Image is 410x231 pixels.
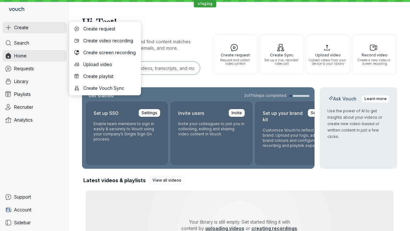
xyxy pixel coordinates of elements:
[178,109,204,117] h2: Invite users
[229,109,245,117] a: Invite
[244,93,286,98] span: 2 of 11 steps completed
[3,37,67,49] a: Search
[14,24,29,31] span: Create
[70,47,140,58] button: Create screen recording
[139,109,160,117] a: Settings
[251,226,297,231] a: creating recordings
[3,89,67,100] a: Playlists
[142,110,157,116] span: Settings
[5,207,9,213] span: T
[355,58,394,65] span: Create a new video or screen recording
[259,35,304,74] button: Create SyncSet up a live, recorded video call
[216,53,255,57] span: Create request
[83,177,146,184] h2: Latest videos & playlists
[14,207,31,213] span: Account
[14,91,31,98] span: Playlists
[3,50,67,62] a: Home
[3,63,67,74] a: Requests
[14,104,33,110] span: Recruiter
[355,53,394,57] span: Record video
[83,85,136,91] span: Create Vouch Sync
[3,114,67,126] a: Analytics
[150,176,184,184] a: View all videos
[3,76,67,87] a: Library
[14,219,31,226] span: Sidebar
[178,121,245,137] p: Invite your colleagues to join you in collecting, editing and sharing video content in Vouch.
[244,93,309,98] a: 2of11steps completed
[152,177,181,184] span: View all videos
[94,109,119,117] h2: Set up SSO
[83,49,136,56] span: Create screen recording
[3,204,67,216] a: TUAccount
[70,71,140,82] button: Create playlist
[83,61,136,68] span: Upload video
[87,92,115,99] h2: Get started
[9,207,12,213] span: U
[83,26,136,32] span: Create request
[213,35,258,74] button: Create requestRequest and collect video content
[3,217,67,228] a: Sidebar
[262,53,301,57] span: Create Sync
[70,82,140,94] button: Create Vouch Sync
[362,95,389,103] a: Learn more
[3,22,67,33] button: Create
[14,117,33,123] span: Analytics
[14,78,29,85] span: Library
[352,35,397,74] button: Record videoCreate a new video or screen recording
[308,53,348,57] span: Upload video
[14,194,31,200] span: Support
[327,96,358,102] h2: Ask Vouch
[3,101,67,113] a: Recruiter
[82,38,201,51] p: Search for any keywords and find content matches through transcriptions, user emails, and more.
[14,65,34,72] span: Requests
[263,109,304,124] h2: Set up your brand kit
[14,53,27,59] span: Home
[327,108,389,140] p: Use the power of AI to get insights about your videos or create new video-based or written conten...
[306,35,350,74] button: Upload videoUpload videos from your device to your library
[216,58,255,65] span: Request and collect video content
[308,109,329,117] a: Settings
[365,96,387,102] span: Learn more
[205,226,244,231] a: uploading videos
[83,73,136,80] span: Create playlist
[70,23,140,35] button: Create request
[94,121,160,142] p: Enable team members to sign in easily & securely to Vouch using your company’s Single Sign On pro...
[263,128,329,148] p: Customize Vouch to reflect your brand. Upload your logo, adjust brand colours and configure the r...
[70,35,140,47] button: Create video recording
[82,13,397,31] h1: Hi, Test!
[262,58,301,65] span: Set up a live, recorded video call
[308,58,348,65] span: Upload videos from your device to your library
[83,38,136,44] span: Create video recording
[3,3,27,17] a: Go to homepage
[232,110,242,116] span: Invite
[70,59,140,70] button: Upload video
[311,110,326,116] span: Settings
[3,191,67,203] a: Support
[14,40,29,46] span: Search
